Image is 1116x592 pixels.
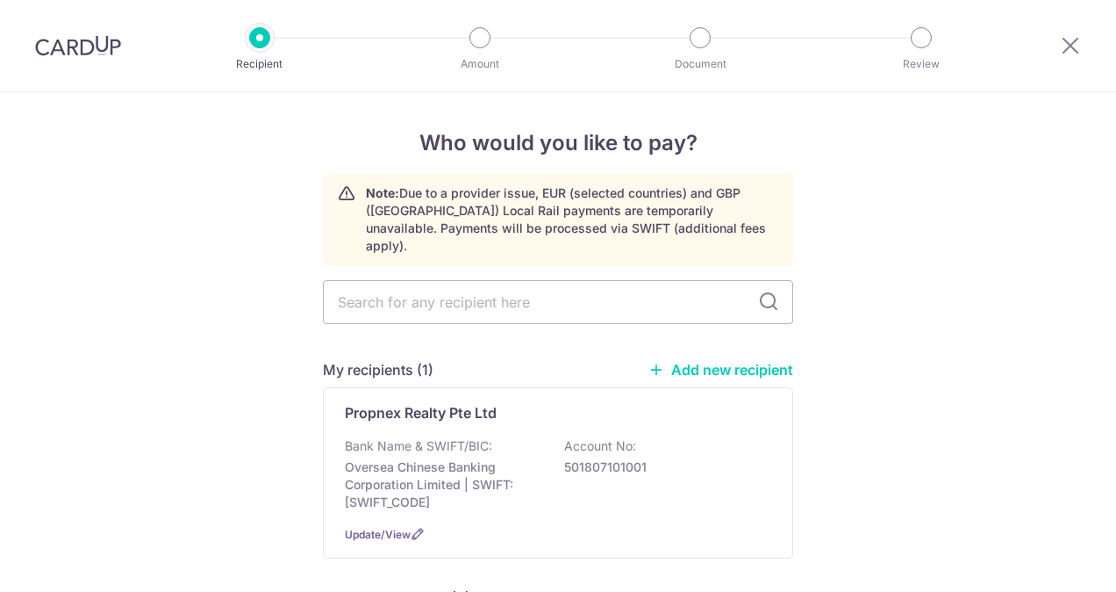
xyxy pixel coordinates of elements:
p: Account No: [564,437,636,455]
a: Update/View [345,528,411,541]
p: Amount [415,55,545,73]
h5: My recipients (1) [323,359,433,380]
p: Document [635,55,765,73]
strong: Note: [366,185,399,200]
p: 501807101001 [564,458,761,476]
p: Review [856,55,986,73]
h4: Who would you like to pay? [323,127,793,159]
p: Propnex Realty Pte Ltd [345,402,497,423]
img: CardUp [35,35,121,56]
a: Add new recipient [648,361,793,379]
input: Search for any recipient here [323,280,793,324]
p: Bank Name & SWIFT/BIC: [345,437,492,455]
p: Oversea Chinese Banking Corporation Limited | SWIFT: [SWIFT_CODE] [345,458,541,511]
p: Due to a provider issue, EUR (selected countries) and GBP ([GEOGRAPHIC_DATA]) Local Rail payments... [366,184,778,255]
p: Recipient [195,55,325,73]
